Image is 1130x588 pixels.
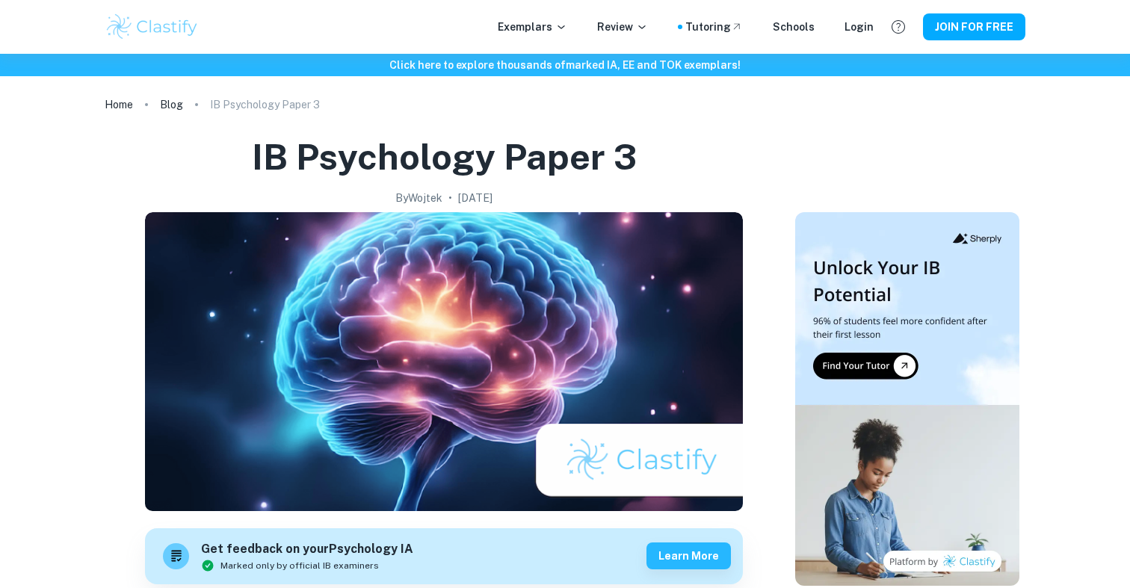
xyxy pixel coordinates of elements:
[845,19,874,35] a: Login
[886,14,911,40] button: Help and Feedback
[201,540,413,559] h6: Get feedback on your Psychology IA
[458,190,493,206] h2: [DATE]
[105,12,200,42] img: Clastify logo
[646,542,731,569] button: Learn more
[3,57,1127,73] h6: Click here to explore thousands of marked IA, EE and TOK exemplars !
[210,96,320,113] p: IB Psychology Paper 3
[395,190,442,206] h2: By Wojtek
[145,528,743,584] a: Get feedback on yourPsychology IAMarked only by official IB examinersLearn more
[145,212,743,511] img: IB Psychology Paper 3 cover image
[923,13,1025,40] button: JOIN FOR FREE
[252,133,637,181] h1: IB Psychology Paper 3
[773,19,815,35] a: Schools
[498,19,567,35] p: Exemplars
[597,19,648,35] p: Review
[795,212,1019,586] img: Thumbnail
[448,190,452,206] p: •
[685,19,743,35] a: Tutoring
[220,559,379,572] span: Marked only by official IB examiners
[160,94,183,115] a: Blog
[105,94,133,115] a: Home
